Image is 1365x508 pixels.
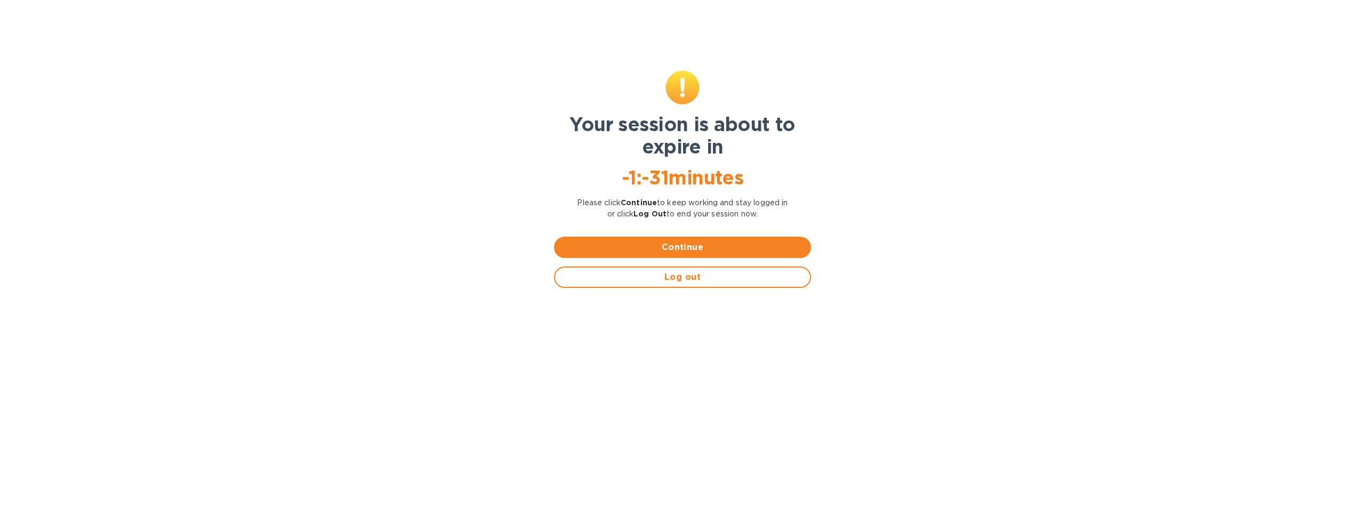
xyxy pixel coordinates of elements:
[564,271,801,284] span: Log out
[633,209,667,218] b: Log Out
[554,197,811,220] p: Please click to keep working and stay logged in or click to end your session now.
[554,166,811,189] h1: -1 : -31 minutes
[554,237,811,258] button: Continue
[554,267,811,288] button: Log out
[554,113,811,158] h1: Your session is about to expire in
[563,241,802,254] span: Continue
[621,198,657,207] b: Continue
